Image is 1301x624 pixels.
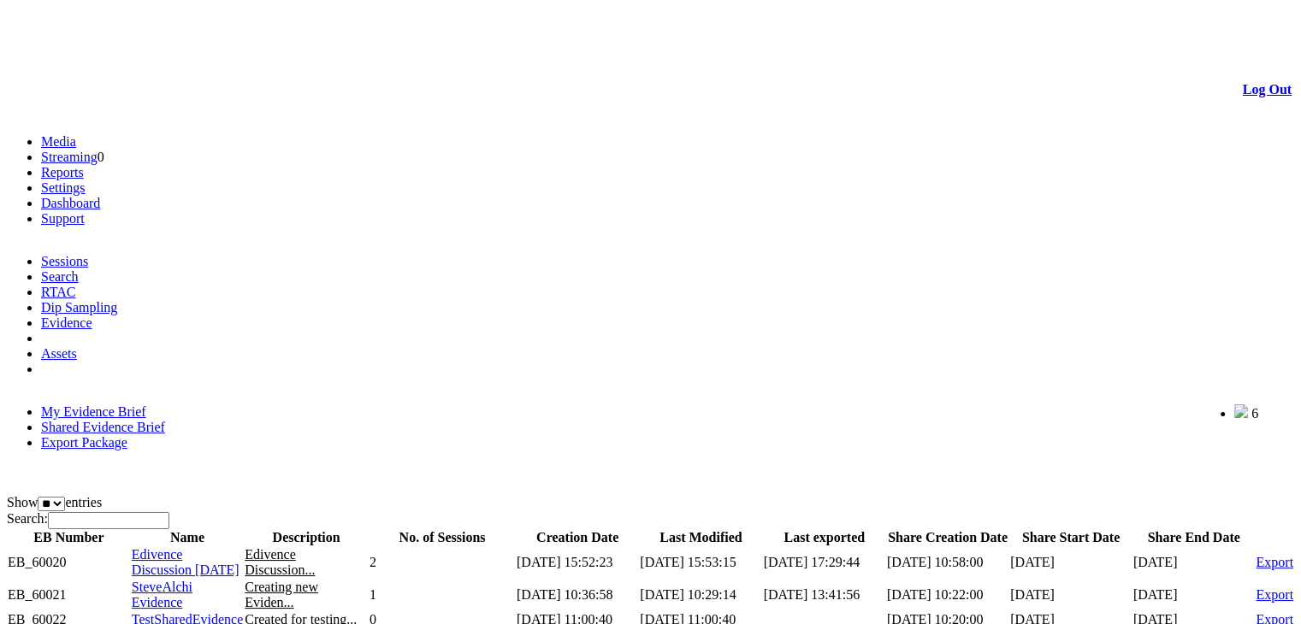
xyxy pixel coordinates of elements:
[41,435,127,450] a: Export Package
[41,404,146,419] a: My Evidence Brief
[516,579,639,611] td: [DATE] 10:36:58
[516,546,639,579] td: [DATE] 15:52:23
[7,546,131,579] td: EB_60020
[369,579,516,611] td: 1
[369,546,516,579] td: 2
[48,512,169,529] input: Search:
[244,529,369,546] th: Description: activate to sort column ascending
[1256,555,1293,569] a: Export
[41,315,92,330] a: Evidence
[763,529,886,546] th: Last exported: activate to sort column ascending
[41,285,75,299] a: RTAC
[41,254,88,268] a: Sessions
[1132,546,1256,579] td: [DATE]
[369,529,516,546] th: No. of Sessions: activate to sort column ascending
[1009,579,1132,611] td: [DATE]
[1256,587,1293,602] a: Export
[639,529,762,546] th: Last Modified: activate to sort column ascending
[1255,529,1294,546] th: : activate to sort column ascending
[886,579,1009,611] td: [DATE] 10:22:00
[245,547,315,577] span: Edivence Discussion...
[41,150,98,164] a: Streaming
[98,150,104,164] span: 0
[886,529,1009,546] th: Share Creation Date
[7,529,131,546] th: EB Number: activate to sort column descending
[1009,546,1132,579] td: [DATE]
[41,134,76,149] a: Media
[131,529,244,546] th: Name: activate to sort column ascending
[41,420,165,434] a: Shared Evidence Brief
[7,511,169,526] label: Search:
[41,196,100,210] a: Dashboard
[639,579,762,611] td: [DATE] 10:29:14
[516,529,639,546] th: Creation Date: activate to sort column ascending
[1009,529,1132,546] th: Share Start Date
[1132,529,1256,546] th: Share End Date: activate to sort column ascending
[41,269,79,284] a: Search
[1132,579,1256,611] td: [DATE]
[1234,404,1248,418] img: bell25.png
[7,495,102,509] label: Show entries
[886,546,1009,579] td: [DATE] 10:58:00
[1243,82,1292,97] a: Log Out
[245,580,318,609] span: Creating new Eviden...
[132,580,192,609] a: SteveAlchi Evidence
[763,579,886,611] td: [DATE] 13:41:56
[1251,406,1258,421] span: 6
[41,165,84,180] a: Reports
[41,211,85,226] a: Support
[1003,405,1200,418] span: Welcome, Nav Alchi design (Administrator)
[639,546,762,579] td: [DATE] 15:53:15
[41,180,86,195] a: Settings
[763,546,886,579] td: [DATE] 17:29:44
[41,300,117,315] a: Dip Sampling
[7,579,131,611] td: EB_60021
[41,346,77,361] a: Assets
[132,547,240,577] a: Edivence Discussion [DATE]
[38,497,65,511] select: Showentries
